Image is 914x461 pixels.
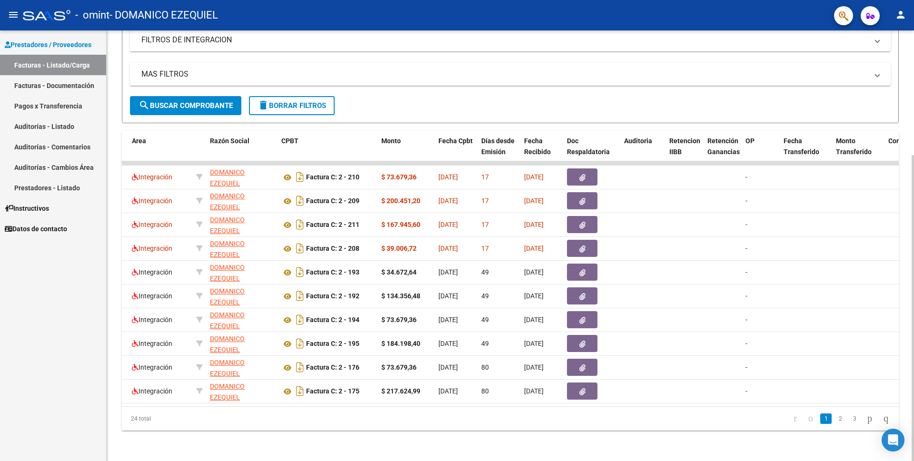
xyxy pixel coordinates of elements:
span: [DATE] [438,292,458,300]
span: [DATE] [524,340,544,347]
div: 20397351867 [210,333,274,353]
mat-icon: search [139,99,150,111]
span: [DATE] [524,387,544,395]
span: 17 [481,173,489,181]
span: [DATE] [438,173,458,181]
span: - [745,245,747,252]
span: Integración [132,197,172,205]
span: [DATE] [524,268,544,276]
span: Integración [132,292,172,300]
span: DOMANICO EZEQUIEL [210,359,245,377]
span: - [745,221,747,228]
strong: $ 39.006,72 [381,245,417,252]
span: 49 [481,268,489,276]
span: Integración [132,340,172,347]
span: [DATE] [438,197,458,205]
strong: Factura C: 2 - 175 [306,388,359,395]
datatable-header-cell: Auditoria [620,131,666,173]
span: DOMANICO EZEQUIEL [210,192,245,211]
span: Razón Social [210,137,249,145]
div: 20397351867 [210,357,274,377]
span: [DATE] [524,292,544,300]
span: [DATE] [438,363,458,371]
span: - [745,387,747,395]
datatable-header-cell: Doc Respaldatoria [563,131,620,173]
strong: $ 73.679,36 [381,173,417,181]
div: 20397351867 [210,167,274,187]
datatable-header-cell: Fecha Transferido [780,131,832,173]
datatable-header-cell: CPBT [278,131,378,173]
span: Monto [381,137,401,145]
datatable-header-cell: Area [128,131,192,173]
span: OP [745,137,755,145]
strong: Factura C: 2 - 193 [306,269,359,276]
strong: Factura C: 2 - 192 [306,293,359,300]
div: 20397351867 [210,238,274,258]
i: Descargar documento [294,336,306,351]
span: [DATE] [438,316,458,324]
span: Instructivos [5,203,49,214]
span: DOMANICO EZEQUIEL [210,383,245,401]
span: Integración [132,221,172,228]
datatable-header-cell: Monto [378,131,435,173]
mat-icon: person [895,9,906,20]
span: Integración [132,268,172,276]
span: Integración [132,245,172,252]
span: Integración [132,363,172,371]
span: [DATE] [438,340,458,347]
span: Retención Ganancias [707,137,740,156]
span: - [745,292,747,300]
span: Fecha Recibido [524,137,551,156]
span: [DATE] [524,173,544,181]
datatable-header-cell: Razón Social [206,131,278,173]
span: 80 [481,387,489,395]
span: 17 [481,221,489,228]
strong: Factura C: 2 - 195 [306,340,359,348]
span: 17 [481,197,489,205]
a: go to previous page [804,413,817,424]
a: go to last page [879,413,893,424]
i: Descargar documento [294,312,306,327]
span: DOMANICO EZEQUIEL [210,264,245,282]
datatable-header-cell: Monto Transferido [832,131,884,173]
datatable-header-cell: Días desde Emisión [477,131,520,173]
span: [DATE] [524,363,544,371]
strong: $ 200.451,20 [381,197,420,205]
strong: Factura C: 2 - 208 [306,245,359,253]
span: [DATE] [438,387,458,395]
span: 49 [481,292,489,300]
datatable-header-cell: Fecha Cpbt [435,131,477,173]
i: Descargar documento [294,360,306,375]
span: Días desde Emisión [481,137,515,156]
mat-icon: menu [8,9,19,20]
mat-expansion-panel-header: FILTROS DE INTEGRACION [130,29,891,51]
a: 1 [820,413,832,424]
span: Doc Respaldatoria [567,137,610,156]
datatable-header-cell: Retencion IIBB [666,131,704,173]
i: Descargar documento [294,217,306,232]
strong: $ 217.624,99 [381,387,420,395]
span: - [745,363,747,371]
mat-icon: delete [258,99,269,111]
li: page 1 [819,411,833,427]
strong: $ 134.356,48 [381,292,420,300]
span: - [745,268,747,276]
datatable-header-cell: Fecha Recibido [520,131,563,173]
a: go to next page [863,413,876,424]
datatable-header-cell: OP [742,131,780,173]
li: page 2 [833,411,847,427]
div: Open Intercom Messenger [882,429,904,451]
span: DOMANICO EZEQUIEL [210,311,245,330]
span: Integración [132,316,172,324]
span: - [745,340,747,347]
button: Borrar Filtros [249,96,335,115]
span: [DATE] [438,221,458,228]
div: 20397351867 [210,310,274,330]
a: 2 [835,413,846,424]
i: Descargar documento [294,169,306,185]
span: Datos de contacto [5,224,67,234]
span: DOMANICO EZEQUIEL [210,287,245,306]
span: Prestadores / Proveedores [5,39,91,50]
mat-expansion-panel-header: MAS FILTROS [130,63,891,86]
span: - [745,197,747,205]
